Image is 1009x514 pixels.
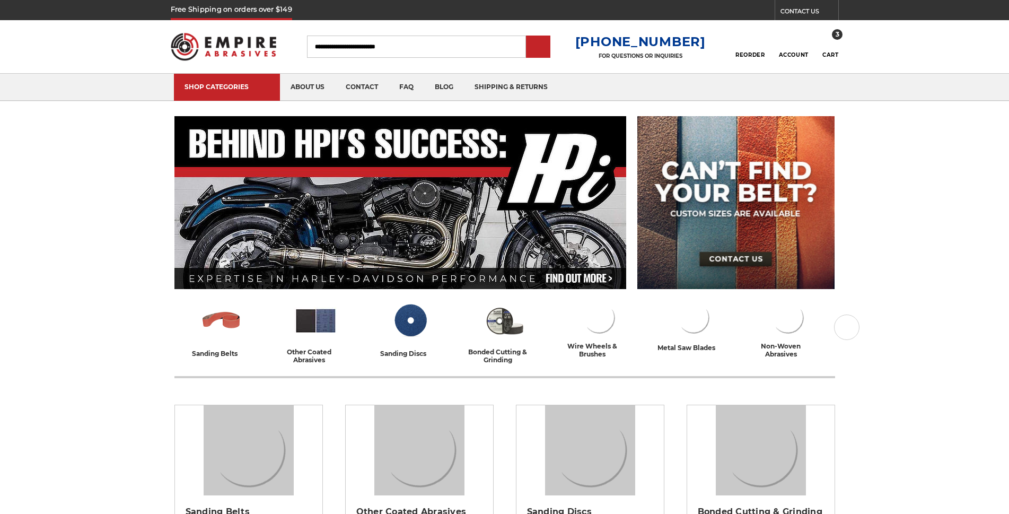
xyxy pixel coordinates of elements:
[388,299,432,343] img: Sanding Discs
[735,51,765,58] span: Reorder
[575,34,706,49] a: [PHONE_NUMBER]
[280,74,335,101] a: about us
[185,83,269,91] div: SHOP CATEGORIES
[832,29,843,40] span: 3
[273,299,359,364] a: other coated abrasives
[367,299,453,359] a: sanding discs
[556,299,642,358] a: wire wheels & brushes
[674,299,713,337] img: Metal Saw Blades
[651,299,736,353] a: metal saw blades
[294,299,338,343] img: Other Coated Abrasives
[204,405,294,495] img: Sanding Belts
[192,348,251,359] div: sanding belts
[822,35,838,58] a: 3 Cart
[199,299,243,343] img: Sanding Belts
[380,348,440,359] div: sanding discs
[780,5,838,20] a: CONTACT US
[779,51,809,58] span: Account
[745,299,831,358] a: non-woven abrasives
[374,405,464,495] img: Other Coated Abrasives
[482,299,527,343] img: Bonded Cutting & Grinding
[657,342,729,353] div: metal saw blades
[389,74,424,101] a: faq
[462,348,548,364] div: bonded cutting & grinding
[528,37,549,58] input: Submit
[745,342,831,358] div: non-woven abrasives
[769,299,807,337] img: Non-woven Abrasives
[174,116,627,289] img: Banner for an interview featuring Horsepower Inc who makes Harley performance upgrades featured o...
[580,299,618,337] img: Wire Wheels & Brushes
[424,74,464,101] a: blog
[834,315,859,340] button: Next
[716,405,806,495] img: Bonded Cutting & Grinding
[556,342,642,358] div: wire wheels & brushes
[462,299,548,364] a: bonded cutting & grinding
[171,26,277,67] img: Empire Abrasives
[273,348,359,364] div: other coated abrasives
[822,51,838,58] span: Cart
[545,405,635,495] img: Sanding Discs
[735,35,765,58] a: Reorder
[179,299,265,359] a: sanding belts
[464,74,558,101] a: shipping & returns
[335,74,389,101] a: contact
[575,53,706,59] p: FOR QUESTIONS OR INQUIRIES
[637,116,835,289] img: promo banner for custom belts.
